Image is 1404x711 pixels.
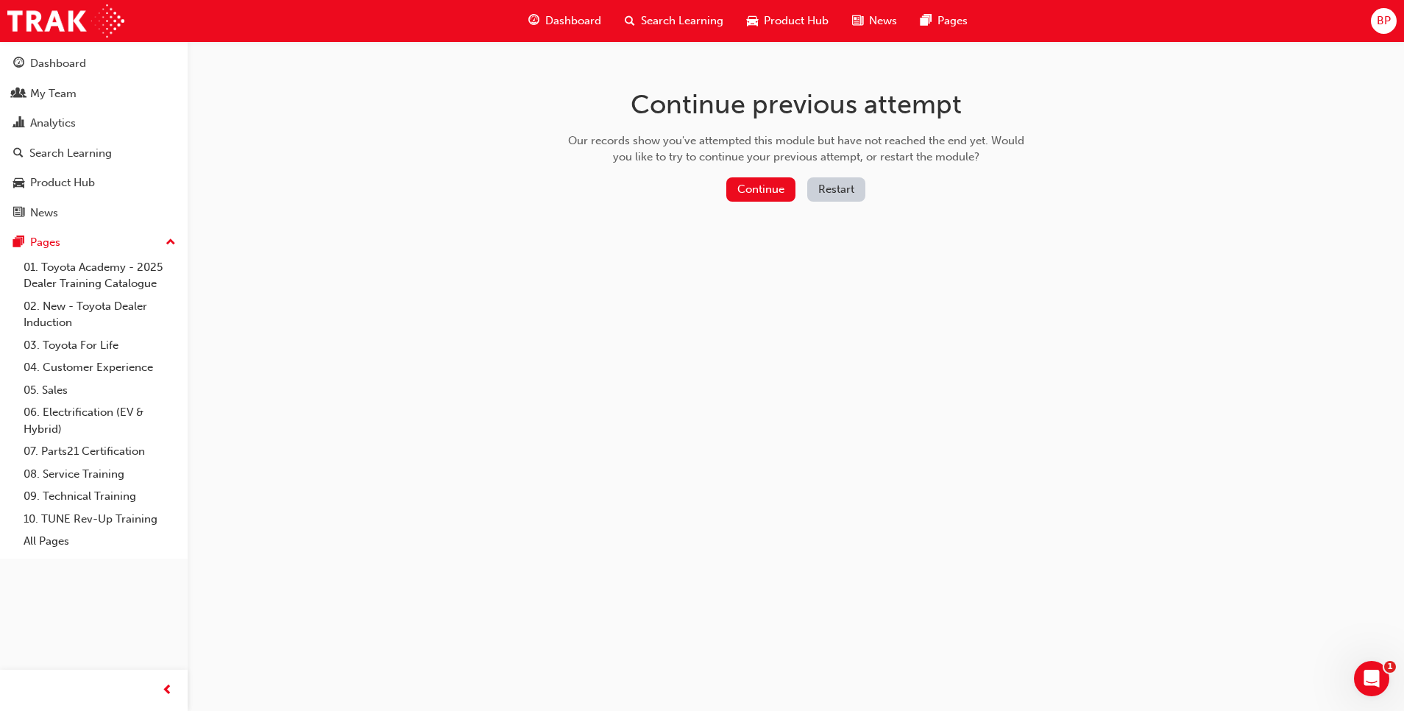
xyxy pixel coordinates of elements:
[30,234,60,251] div: Pages
[18,485,182,508] a: 09. Technical Training
[6,140,182,167] a: Search Learning
[563,88,1029,121] h1: Continue previous attempt
[840,6,909,36] a: news-iconNews
[30,115,76,132] div: Analytics
[1377,13,1391,29] span: BP
[6,80,182,107] a: My Team
[1371,8,1397,34] button: BP
[30,205,58,222] div: News
[528,12,539,30] span: guage-icon
[921,12,932,30] span: pages-icon
[18,508,182,531] a: 10. TUNE Rev-Up Training
[726,177,795,202] button: Continue
[13,147,24,160] span: search-icon
[13,117,24,130] span: chart-icon
[13,207,24,220] span: news-icon
[937,13,968,29] span: Pages
[909,6,979,36] a: pages-iconPages
[18,256,182,295] a: 01. Toyota Academy - 2025 Dealer Training Catalogue
[6,199,182,227] a: News
[6,229,182,256] button: Pages
[18,530,182,553] a: All Pages
[735,6,840,36] a: car-iconProduct Hub
[625,12,635,30] span: search-icon
[18,463,182,486] a: 08. Service Training
[747,12,758,30] span: car-icon
[852,12,863,30] span: news-icon
[641,13,723,29] span: Search Learning
[6,110,182,137] a: Analytics
[162,682,173,700] span: prev-icon
[563,132,1029,166] div: Our records show you've attempted this module but have not reached the end yet. Would you like to...
[166,233,176,252] span: up-icon
[13,177,24,190] span: car-icon
[517,6,613,36] a: guage-iconDashboard
[30,55,86,72] div: Dashboard
[869,13,897,29] span: News
[807,177,865,202] button: Restart
[30,85,77,102] div: My Team
[6,50,182,77] a: Dashboard
[18,356,182,379] a: 04. Customer Experience
[18,334,182,357] a: 03. Toyota For Life
[13,57,24,71] span: guage-icon
[764,13,829,29] span: Product Hub
[30,174,95,191] div: Product Hub
[6,169,182,197] a: Product Hub
[18,295,182,334] a: 02. New - Toyota Dealer Induction
[18,401,182,440] a: 06. Electrification (EV & Hybrid)
[7,4,124,38] img: Trak
[13,88,24,101] span: people-icon
[18,379,182,402] a: 05. Sales
[545,13,601,29] span: Dashboard
[18,440,182,463] a: 07. Parts21 Certification
[6,47,182,229] button: DashboardMy TeamAnalyticsSearch LearningProduct HubNews
[613,6,735,36] a: search-iconSearch Learning
[29,145,112,162] div: Search Learning
[13,236,24,250] span: pages-icon
[1384,661,1396,673] span: 1
[1354,661,1389,696] iframe: Intercom live chat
